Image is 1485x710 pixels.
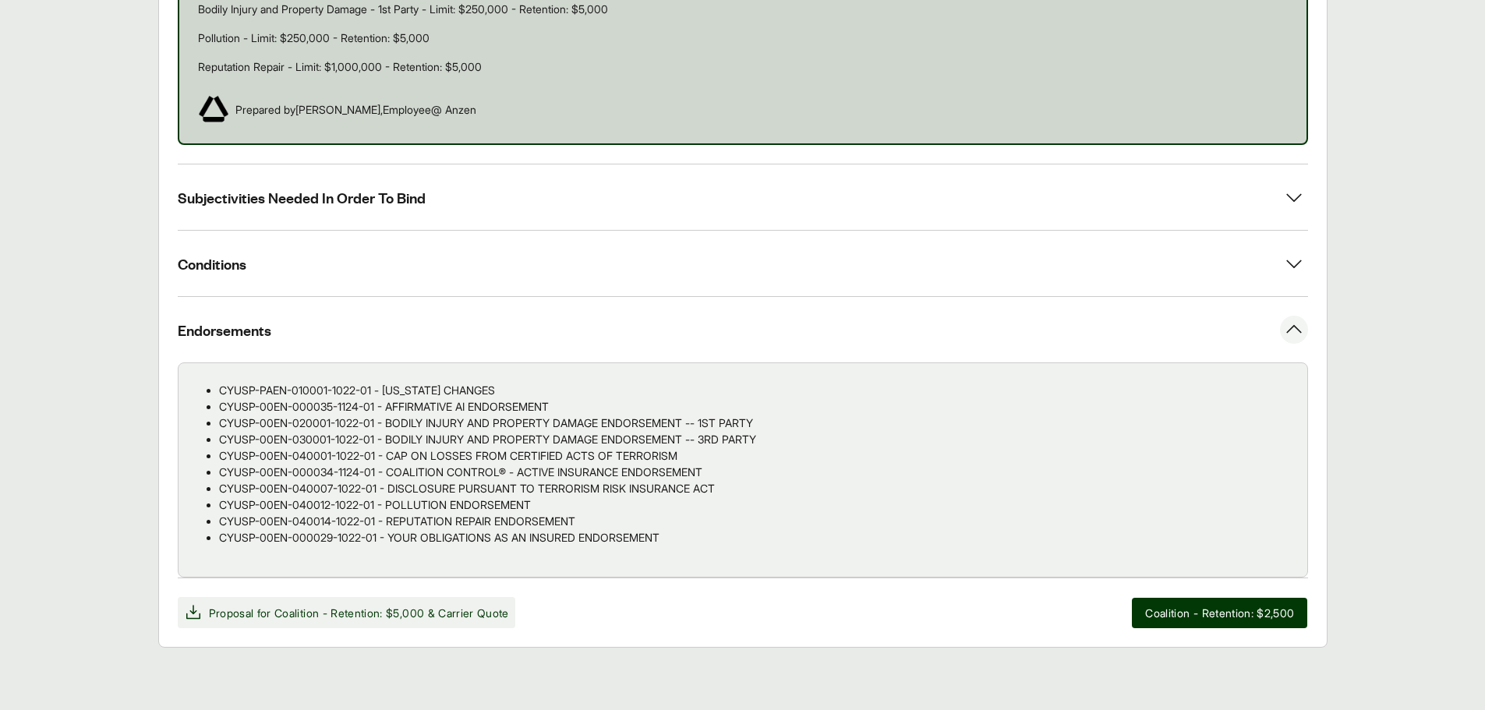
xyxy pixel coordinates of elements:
[219,513,1295,529] p: CYUSP-00EN-040014-1022-01 - REPUTATION REPAIR ENDORSEMENT
[178,188,426,207] span: Subjectivities Needed In Order To Bind
[178,231,1308,296] button: Conditions
[1132,598,1307,628] button: Coalition - Retention: $2,500
[219,464,1295,480] p: CYUSP-00EN-000034-1124-01 - COALITION CONTROL® - ACTIVE INSURANCE ENDORSEMENT
[198,30,1288,46] p: Pollution - Limit: $250,000 - Retention: $5,000
[219,496,1295,513] p: CYUSP-00EN-040012-1022-01 - POLLUTION ENDORSEMENT
[219,529,1295,546] p: CYUSP-00EN-000029-1022-01 - YOUR OBLIGATIONS AS AN INSURED ENDORSEMENT
[219,382,1295,398] p: CYUSP-PAEN-010001-1022-01 - [US_STATE] CHANGES
[178,597,515,628] button: Proposal for Coalition - Retention: $5,000 & Carrier Quote
[219,447,1295,464] p: CYUSP-00EN-040001-1022-01 - CAP ON LOSSES FROM CERTIFIED ACTS OF TERRORISM
[219,431,1295,447] p: CYUSP-00EN-030001-1022-01 - BODILY INJURY AND PROPERTY DAMAGE ENDORSEMENT -- 3RD PARTY
[198,58,1288,75] p: Reputation Repair - Limit: $1,000,000 - Retention: $5,000
[198,1,1288,17] p: Bodily Injury and Property Damage - 1st Party - Limit: $250,000 - Retention: $5,000
[178,164,1308,230] button: Subjectivities Needed In Order To Bind
[428,606,509,620] span: & Carrier Quote
[178,254,246,274] span: Conditions
[178,297,1308,362] button: Endorsements
[209,605,509,621] span: Proposal for
[274,606,424,620] span: Coalition - Retention: $5,000
[178,320,271,340] span: Endorsements
[1145,605,1294,621] span: Coalition - Retention: $2,500
[219,415,1295,431] p: CYUSP-00EN-020001-1022-01 - BODILY INJURY AND PROPERTY DAMAGE ENDORSEMENT -- 1ST PARTY
[219,398,1295,415] p: CYUSP-00EN-000035-1124-01 - AFFIRMATIVE AI ENDORSEMENT
[235,101,476,118] span: Prepared by [PERSON_NAME] , Employee @ Anzen
[219,480,1295,496] p: CYUSP-00EN-040007-1022-01 - DISCLOSURE PURSUANT TO TERRORISM RISK INSURANCE ACT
